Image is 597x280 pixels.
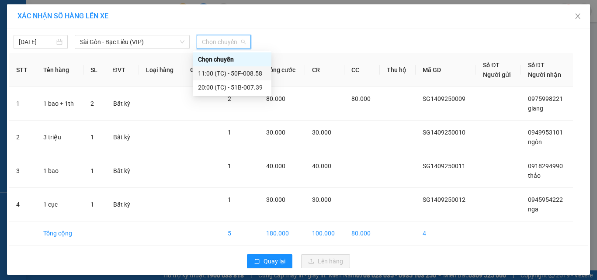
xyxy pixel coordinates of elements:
[228,95,231,102] span: 2
[106,121,139,154] td: Bất kỳ
[50,21,57,28] span: environment
[198,55,266,64] div: Chọn chuyến
[528,71,561,78] span: Người nhận
[17,12,108,20] span: XÁC NHẬN SỐ HÀNG LÊN XE
[36,221,84,245] td: Tổng cộng
[528,206,538,213] span: nga
[9,87,36,121] td: 1
[36,53,84,87] th: Tên hàng
[9,53,36,87] th: STT
[183,53,220,87] th: Ghi chú
[254,258,260,265] span: rollback
[9,154,36,188] td: 3
[106,154,139,188] td: Bất kỳ
[312,162,331,169] span: 40.000
[380,53,416,87] th: Thu hộ
[528,162,563,169] span: 0918294990
[528,129,563,136] span: 0949953101
[266,95,285,102] span: 80.000
[180,39,185,45] span: down
[483,71,511,78] span: Người gửi
[9,121,36,154] td: 2
[90,100,94,107] span: 2
[312,196,331,203] span: 30.000
[36,121,84,154] td: 3 triệu
[4,41,167,52] li: 0983 44 7777
[528,172,541,179] span: thảo
[9,188,36,221] td: 4
[106,188,139,221] td: Bất kỳ
[423,196,465,203] span: SG1409250012
[266,129,285,136] span: 30.000
[305,53,344,87] th: CR
[50,43,57,50] span: phone
[4,19,167,41] li: [STREET_ADDRESS][PERSON_NAME]
[36,87,84,121] td: 1 bao + 1th
[423,129,465,136] span: SG1409250010
[305,221,344,245] td: 100.000
[259,53,305,87] th: Tổng cước
[266,196,285,203] span: 30.000
[80,35,184,48] span: Sài Gòn - Bạc Liêu (VIP)
[301,254,350,268] button: uploadLên hàng
[139,53,183,87] th: Loại hàng
[90,201,94,208] span: 1
[259,221,305,245] td: 180.000
[228,162,231,169] span: 1
[528,138,542,145] span: ngôn
[423,162,465,169] span: SG1409250011
[50,6,94,17] b: TRÍ NHÂN
[344,53,380,87] th: CC
[416,53,476,87] th: Mã GD
[36,154,84,188] td: 1 bao
[528,62,545,69] span: Số ĐT
[574,13,581,20] span: close
[19,37,55,47] input: 14/09/2025
[90,134,94,141] span: 1
[247,254,292,268] button: rollbackQuay lại
[36,188,84,221] td: 1 cục
[528,105,543,112] span: giang
[4,65,170,80] b: GỬI : VP [GEOGRAPHIC_DATA]
[264,256,285,266] span: Quay lại
[106,87,139,121] td: Bất kỳ
[416,221,476,245] td: 4
[351,95,371,102] span: 80.000
[106,53,139,87] th: ĐVT
[228,196,231,203] span: 1
[221,221,259,245] td: 5
[423,95,465,102] span: SG1409250009
[266,162,285,169] span: 40.000
[228,129,231,136] span: 1
[566,4,590,29] button: Close
[198,69,266,78] div: 11:00 (TC) - 50F-008.58
[528,196,563,203] span: 0945954222
[198,83,266,92] div: 20:00 (TC) - 51B-007.39
[193,52,271,66] div: Chọn chuyến
[528,95,563,102] span: 0975998221
[90,167,94,174] span: 1
[483,62,500,69] span: Số ĐT
[202,35,246,48] span: Chọn chuyến
[344,221,380,245] td: 80.000
[83,53,106,87] th: SL
[312,129,331,136] span: 30.000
